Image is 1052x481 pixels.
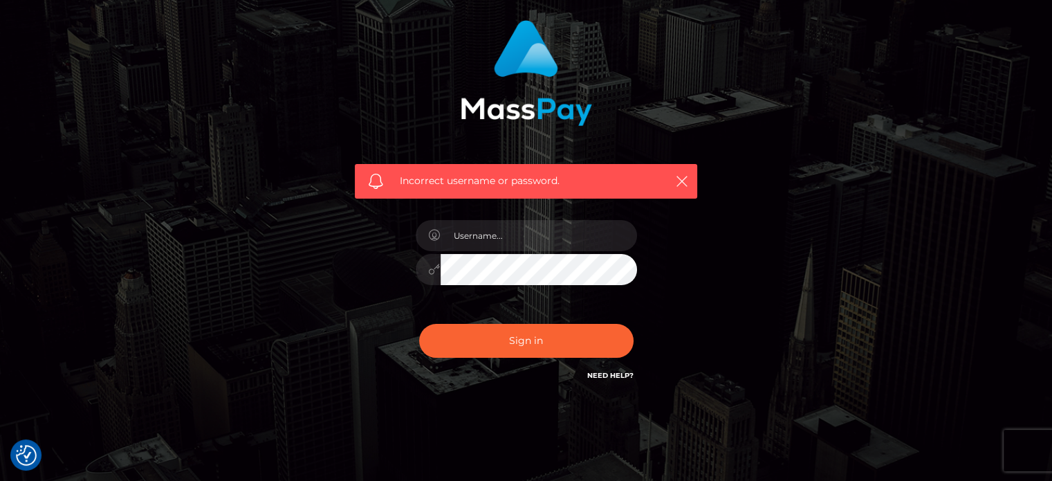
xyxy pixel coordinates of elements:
a: Need Help? [587,371,634,380]
button: Sign in [419,324,634,358]
img: MassPay Login [461,20,592,126]
img: Revisit consent button [16,445,37,466]
input: Username... [441,220,637,251]
span: Incorrect username or password. [400,174,652,188]
button: Consent Preferences [16,445,37,466]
